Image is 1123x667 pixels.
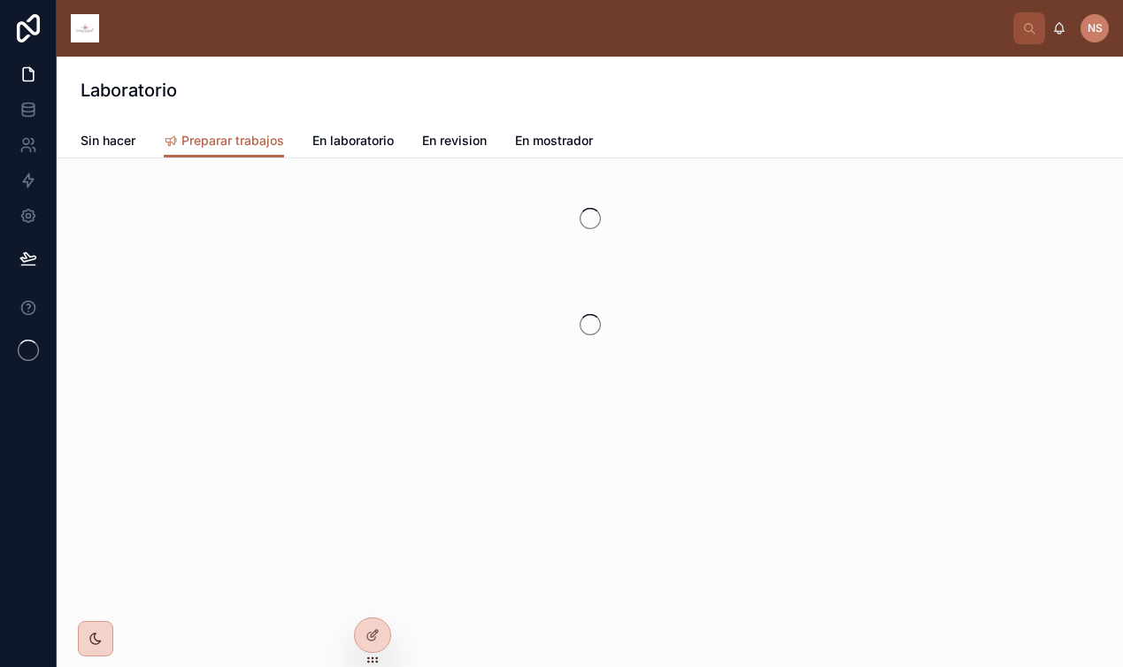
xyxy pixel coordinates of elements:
span: Sin hacer [81,132,135,149]
span: Preparar trabajos [181,132,284,149]
a: En revision [422,125,487,160]
h1: Laboratorio [81,78,177,103]
div: scrollable content [113,9,1013,16]
a: En mostrador [515,125,593,160]
span: En revision [422,132,487,149]
img: App logo [71,14,99,42]
a: Preparar trabajos [164,125,284,158]
span: NS [1088,21,1103,35]
span: En mostrador [515,132,593,149]
span: En laboratorio [312,132,394,149]
a: Sin hacer [81,125,135,160]
a: En laboratorio [312,125,394,160]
